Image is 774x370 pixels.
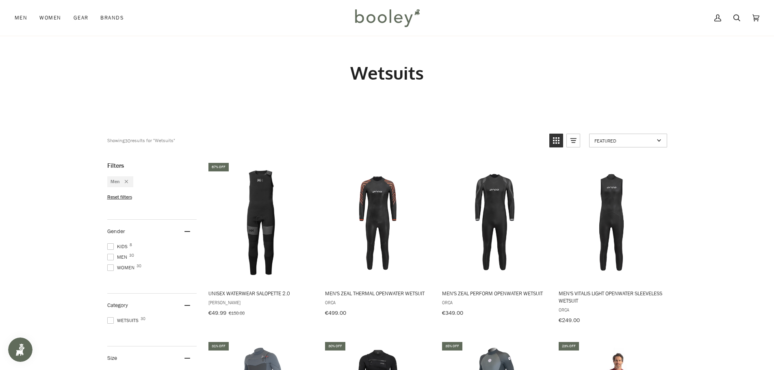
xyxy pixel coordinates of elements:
span: Men's Zeal Thermal Openwater Wetsuit [325,290,430,297]
span: Kids [107,243,130,250]
span: Men's Zeal Perform Openwater Wetsuit [442,290,547,297]
span: €499.00 [325,309,346,317]
span: 30 [141,317,145,321]
a: Unisex WaterWear Salopette 2.0 [207,162,315,319]
span: Filters [107,162,124,170]
span: 8 [130,243,132,247]
span: Women [107,264,137,271]
img: Helly Hansen Unisex Waterwear Salopette 2.0 Black - Booley Galway [207,169,315,277]
span: Orca [442,299,547,306]
span: Orca [559,306,664,313]
img: Orca Men's Zeal Perform Openwater Wetsuit Black - Booley Galway [441,169,549,277]
div: Remove filter: Men [120,178,128,185]
span: €150.00 [229,309,245,316]
span: Men [107,253,130,261]
a: Men's Vitalis Light Openwater Sleeveless Wetsuit [557,162,665,327]
span: Reset filters [107,194,132,201]
span: Size [107,354,117,362]
a: View grid mode [549,134,563,147]
span: Category [107,301,128,309]
span: 30 [137,264,141,268]
img: Orca Men's Zeal Thermal Openwater Wetsuit Black - Booley Galway [324,169,431,277]
span: Featured [594,137,654,144]
a: View list mode [566,134,580,147]
iframe: Button to open loyalty program pop-up [8,338,33,362]
span: Gender [107,227,125,235]
span: Brands [100,14,124,22]
span: €49.99 [208,309,226,317]
span: 30 [129,253,134,257]
span: Orca [325,299,430,306]
img: Booley [351,6,423,30]
span: Women [39,14,61,22]
span: Men [15,14,27,22]
div: Showing results for "Wetsuits" [107,134,175,147]
span: Unisex WaterWear Salopette 2.0 [208,290,314,297]
span: Men's Vitalis Light Openwater Sleeveless Wetsuit [559,290,664,304]
b: 30 [125,137,130,144]
img: Orca Men's Vitalis Light Openwater Sleeveless Wetsuit Black - Booley Galway [557,169,665,277]
a: Men's Zeal Perform Openwater Wetsuit [441,162,549,319]
span: Gear [74,14,89,22]
li: Reset filters [107,194,197,201]
span: €249.00 [559,316,580,324]
span: Wetsuits [107,317,141,324]
a: Sort options [589,134,667,147]
div: 67% off [208,163,229,171]
span: Men [111,178,120,185]
div: 30% off [325,342,345,351]
div: 35% off [442,342,462,351]
div: 23% off [559,342,579,351]
span: €349.00 [442,309,463,317]
span: [PERSON_NAME] [208,299,314,306]
div: 31% off [208,342,229,351]
h1: Wetsuits [107,62,667,84]
a: Men's Zeal Thermal Openwater Wetsuit [324,162,431,319]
